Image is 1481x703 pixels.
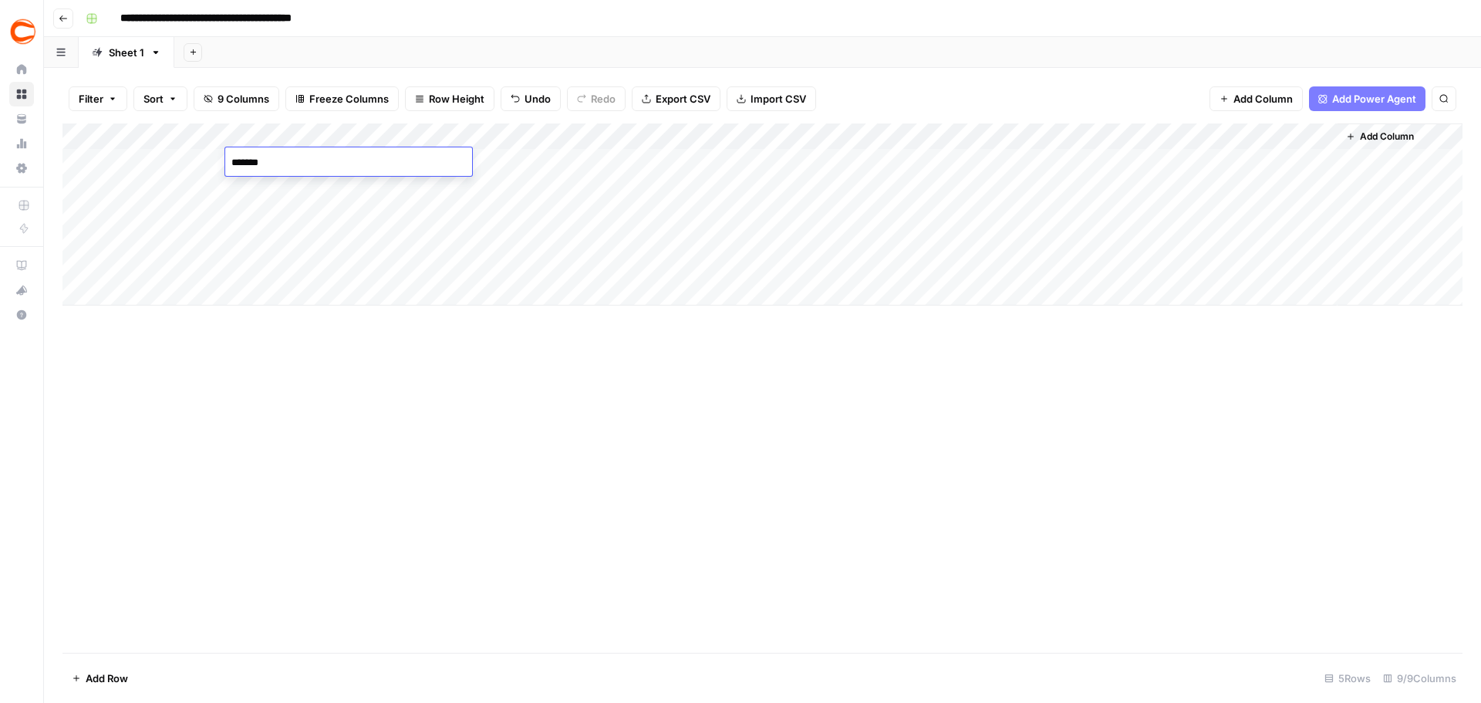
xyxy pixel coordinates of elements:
[751,91,806,106] span: Import CSV
[10,279,33,302] div: What's new?
[9,106,34,131] a: Your Data
[143,91,164,106] span: Sort
[79,37,174,68] a: Sheet 1
[567,86,626,111] button: Redo
[86,671,128,686] span: Add Row
[9,131,34,156] a: Usage
[429,91,484,106] span: Row Height
[9,278,34,302] button: What's new?
[1318,666,1377,691] div: 5 Rows
[727,86,816,111] button: Import CSV
[501,86,561,111] button: Undo
[285,86,399,111] button: Freeze Columns
[109,45,144,60] div: Sheet 1
[9,57,34,82] a: Home
[1209,86,1303,111] button: Add Column
[405,86,494,111] button: Row Height
[1233,91,1293,106] span: Add Column
[632,86,720,111] button: Export CSV
[1360,130,1414,144] span: Add Column
[525,91,551,106] span: Undo
[1377,666,1462,691] div: 9/9 Columns
[9,156,34,181] a: Settings
[591,91,616,106] span: Redo
[9,82,34,106] a: Browse
[1332,91,1416,106] span: Add Power Agent
[218,91,269,106] span: 9 Columns
[9,12,34,51] button: Workspace: Covers
[133,86,187,111] button: Sort
[79,91,103,106] span: Filter
[9,18,37,46] img: Covers Logo
[62,666,137,691] button: Add Row
[9,253,34,278] a: AirOps Academy
[656,91,710,106] span: Export CSV
[1340,127,1420,147] button: Add Column
[69,86,127,111] button: Filter
[9,302,34,327] button: Help + Support
[1309,86,1425,111] button: Add Power Agent
[194,86,279,111] button: 9 Columns
[309,91,389,106] span: Freeze Columns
